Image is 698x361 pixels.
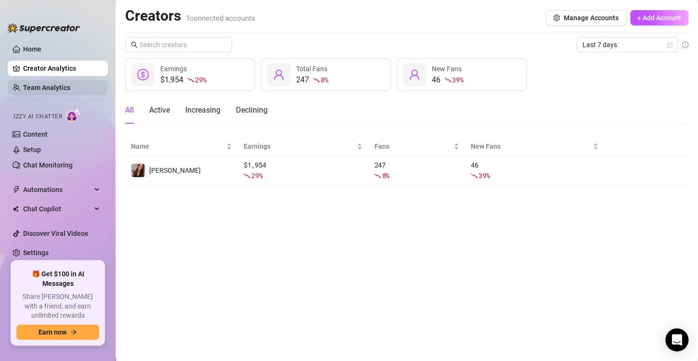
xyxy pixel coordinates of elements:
[149,167,201,174] span: [PERSON_NAME]
[471,172,478,179] span: fall
[13,186,20,193] span: thunderbolt
[23,161,73,169] a: Chat Monitoring
[125,7,255,25] h2: Creators
[244,172,250,179] span: fall
[251,171,262,180] span: 29 %
[553,14,560,21] span: setting
[471,160,598,181] div: 46
[160,74,206,86] div: $1,954
[16,292,99,321] span: Share [PERSON_NAME] with a friend, and earn unlimited rewards
[452,75,463,84] span: 39 %
[374,160,459,181] div: 247
[244,160,362,181] div: $ 1,954
[23,249,49,257] a: Settings
[66,108,81,122] img: AI Chatter
[23,230,88,237] a: Discover Viral Videos
[409,69,420,80] span: user
[23,45,41,53] a: Home
[564,14,619,22] span: Manage Accounts
[160,65,187,73] span: Earnings
[140,39,219,50] input: Search creators
[23,84,70,91] a: Team Analytics
[244,141,355,152] span: Earnings
[125,137,238,156] th: Name
[23,61,100,76] a: Creator Analytics
[131,41,138,48] span: search
[70,329,77,335] span: arrow-right
[296,74,328,86] div: 247
[313,77,320,83] span: fall
[273,69,284,80] span: user
[187,77,194,83] span: fall
[682,41,688,48] span: info-circle
[16,324,99,340] button: Earn nowarrow-right
[465,137,604,156] th: New Fans
[444,77,451,83] span: fall
[374,172,381,179] span: fall
[125,104,134,116] div: All
[131,164,145,177] img: Madeline
[667,42,672,48] span: calendar
[321,75,328,84] span: 8 %
[186,14,255,23] span: 1 connected accounts
[23,201,91,217] span: Chat Copilot
[8,23,80,33] img: logo-BBDzfeDw.svg
[471,141,590,152] span: New Fans
[39,328,66,336] span: Earn now
[382,171,389,180] span: 8 %
[16,270,99,288] span: 🎁 Get $100 in AI Messages
[374,141,452,152] span: Fans
[236,104,268,116] div: Declining
[23,130,48,138] a: Content
[630,10,688,26] button: + Add Account
[149,104,170,116] div: Active
[432,74,463,86] div: 46
[637,14,681,22] span: + Add Account
[185,104,220,116] div: Increasing
[137,69,149,80] span: dollar-circle
[545,10,626,26] button: Manage Accounts
[432,65,462,73] span: New Fans
[478,171,490,180] span: 39 %
[368,137,465,156] th: Fans
[131,141,224,152] span: Name
[238,137,368,156] th: Earnings
[195,75,206,84] span: 29 %
[13,112,62,121] span: Izzy AI Chatter
[13,206,19,212] img: Chat Copilot
[296,65,327,73] span: Total Fans
[665,328,688,351] div: Open Intercom Messenger
[582,38,672,52] span: Last 7 days
[23,146,41,154] a: Setup
[23,182,91,197] span: Automations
